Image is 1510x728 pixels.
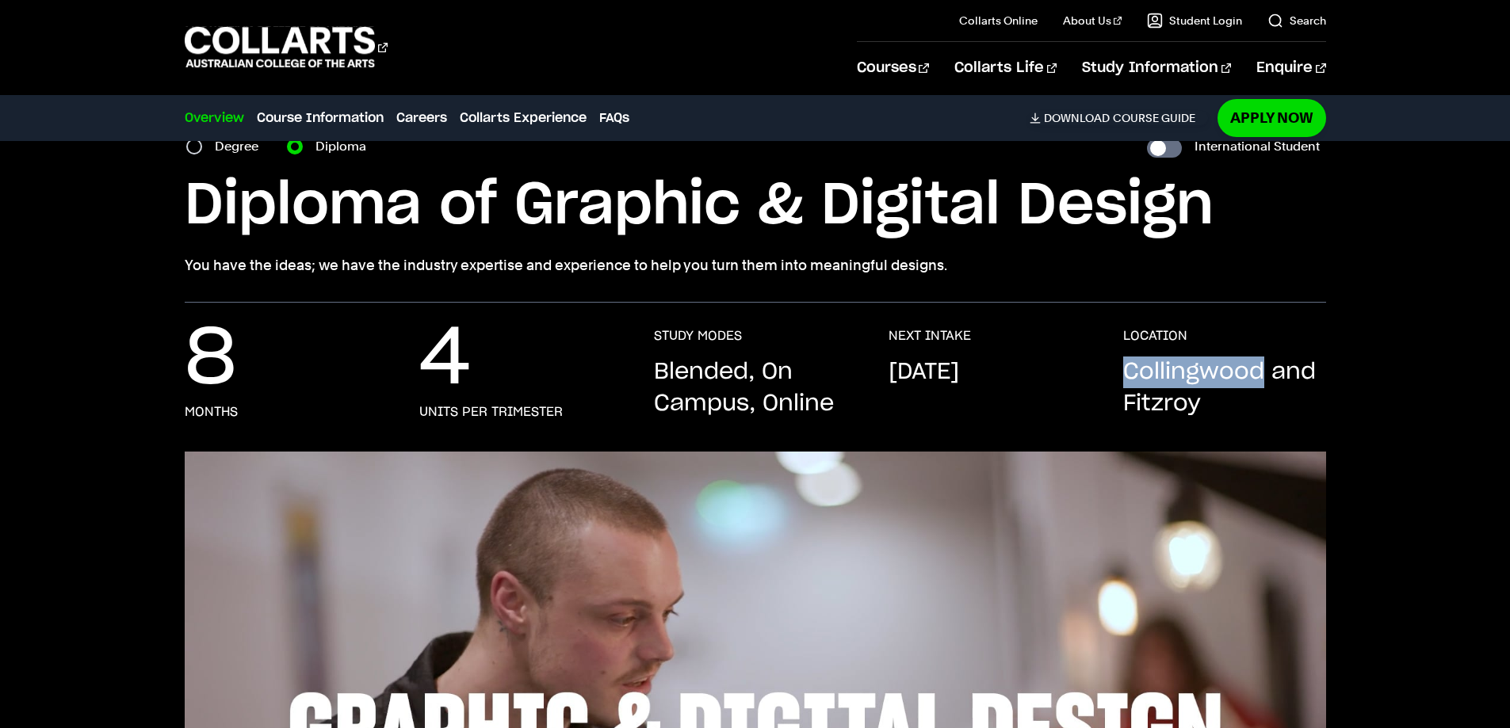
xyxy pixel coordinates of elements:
h3: months [185,404,238,420]
a: Collarts Experience [460,109,587,128]
p: [DATE] [889,356,959,388]
a: DownloadCourse Guide [1030,111,1208,125]
h3: units per trimester [419,404,563,420]
a: Course Information [257,109,384,128]
a: Overview [185,109,244,128]
a: Collarts Life [954,42,1057,94]
a: Study Information [1082,42,1231,94]
label: International Student [1195,135,1320,158]
a: Careers [396,109,447,128]
label: Degree [215,135,268,158]
p: Blended, On Campus, Online [654,356,857,420]
label: Diploma [315,135,376,158]
a: Student Login [1147,13,1242,29]
a: Apply Now [1218,99,1326,136]
h3: NEXT INTAKE [889,328,971,344]
p: Collingwood and Fitzroy [1123,356,1326,420]
h3: LOCATION [1123,328,1187,344]
div: Go to homepage [185,25,388,70]
a: About Us [1063,13,1122,29]
h3: STUDY MODES [654,328,742,344]
p: 8 [185,328,236,391]
a: Collarts Online [959,13,1038,29]
h1: Diploma of Graphic & Digital Design [185,170,1326,242]
p: 4 [419,328,471,391]
span: Download [1044,111,1110,125]
a: Courses [857,42,929,94]
a: FAQs [599,109,629,128]
a: Search [1267,13,1326,29]
a: Enquire [1256,42,1325,94]
p: You have the ideas; we have the industry expertise and experience to help you turn them into mean... [185,254,1326,276]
